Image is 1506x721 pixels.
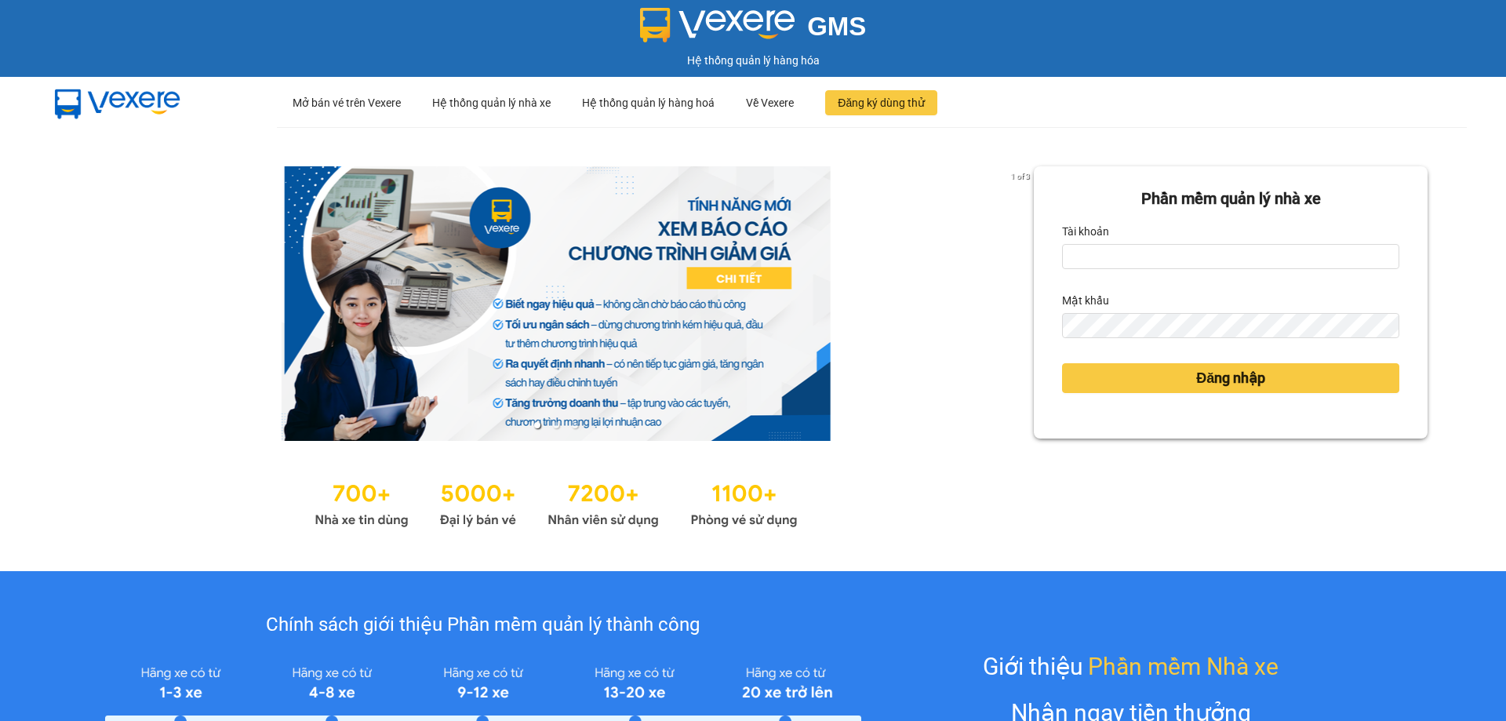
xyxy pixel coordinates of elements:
[293,78,401,128] div: Mở bán vé trên Vexere
[1006,166,1034,187] p: 1 of 3
[1062,288,1109,313] label: Mật khẩu
[1062,363,1399,393] button: Đăng nhập
[572,422,578,428] li: slide item 3
[4,52,1502,69] div: Hệ thống quản lý hàng hóa
[39,77,196,129] img: mbUUG5Q.png
[1196,367,1265,389] span: Đăng nhập
[105,610,860,640] div: Chính sách giới thiệu Phần mềm quản lý thành công
[534,422,540,428] li: slide item 1
[1062,219,1109,244] label: Tài khoản
[1062,187,1399,211] div: Phần mềm quản lý nhà xe
[1062,313,1399,338] input: Mật khẩu
[825,90,937,115] button: Đăng ký dùng thử
[746,78,794,128] div: Về Vexere
[1012,166,1034,441] button: next slide / item
[582,78,715,128] div: Hệ thống quản lý hàng hoá
[640,24,867,36] a: GMS
[1088,648,1279,685] span: Phần mềm Nhà xe
[640,8,795,42] img: logo 2
[807,12,866,41] span: GMS
[1062,244,1399,269] input: Tài khoản
[78,166,100,441] button: previous slide / item
[432,78,551,128] div: Hệ thống quản lý nhà xe
[553,422,559,428] li: slide item 2
[983,648,1279,685] div: Giới thiệu
[838,94,925,111] span: Đăng ký dùng thử
[315,472,798,532] img: Statistics.png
